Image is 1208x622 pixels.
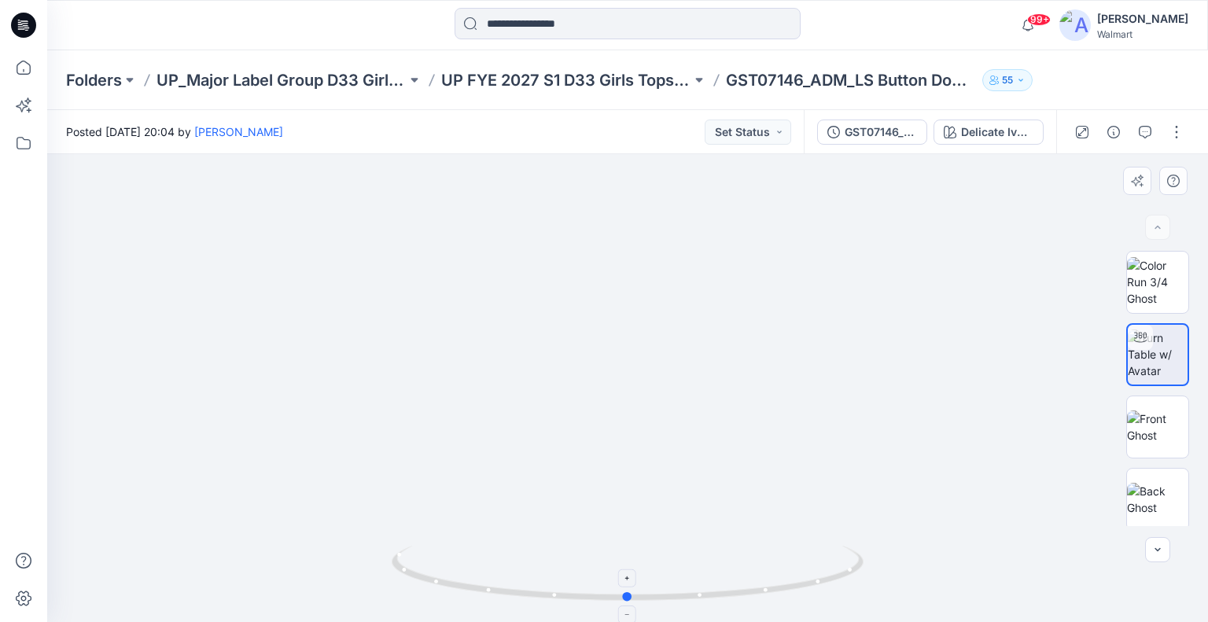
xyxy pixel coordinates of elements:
[1127,257,1188,307] img: Color Run 3/4 Ghost
[66,69,122,91] a: Folders
[1097,28,1188,40] div: Walmart
[1128,329,1188,379] img: Turn Table w/ Avatar
[726,69,976,91] p: GST07146_ADM_LS Button Down Cardie Flower1
[1101,120,1126,145] button: Details
[1127,483,1188,516] img: Back Ghost
[845,123,917,141] div: GST07146_ADM_LS Button Down Cardie Flower
[66,123,283,140] span: Posted [DATE] 20:04 by
[1059,9,1091,41] img: avatar
[934,120,1044,145] button: Delicate Ivory FLower opt 1
[1097,9,1188,28] div: [PERSON_NAME]
[194,125,283,138] a: [PERSON_NAME]
[1027,13,1051,26] span: 99+
[1127,410,1188,443] img: Front Ghost
[1002,72,1013,89] p: 55
[817,120,927,145] button: GST07146_ADM_LS Button Down Cardie Flower
[982,69,1033,91] button: 55
[157,69,407,91] a: UP_Major Label Group D33 Girls Tops
[961,123,1033,141] div: Delicate Ivory FLower opt 1
[441,69,691,91] a: UP FYE 2027 S1 D33 Girls Tops Major Label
